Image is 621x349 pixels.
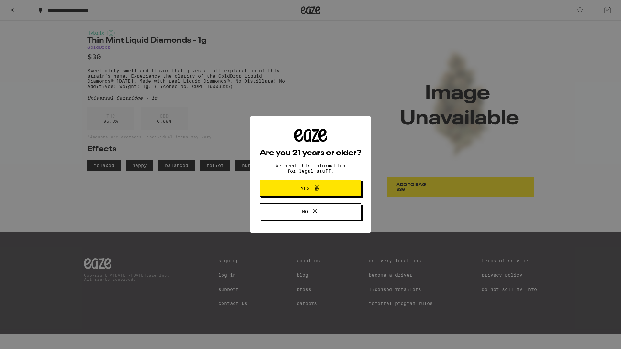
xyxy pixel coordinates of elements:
[301,186,310,191] span: Yes
[260,180,361,197] button: Yes
[270,163,351,174] p: We need this information for legal stuff.
[260,149,361,157] h2: Are you 21 years or older?
[302,209,308,214] span: No
[260,203,361,220] button: No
